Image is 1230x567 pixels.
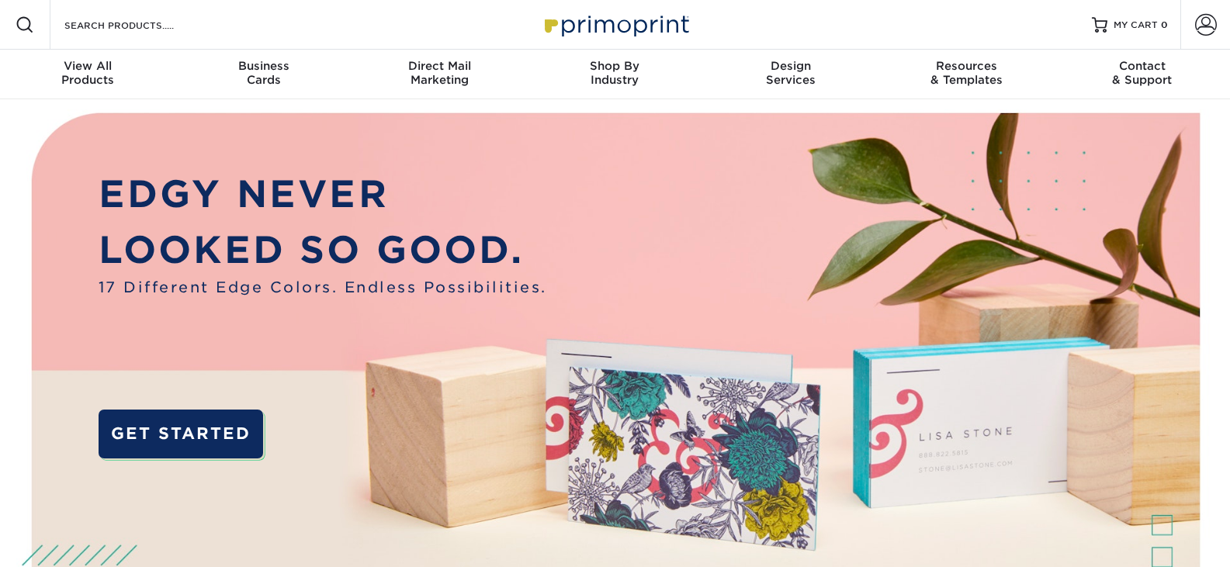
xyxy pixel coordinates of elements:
[99,166,547,221] p: EDGY NEVER
[99,222,547,277] p: LOOKED SO GOOD.
[1055,50,1230,99] a: Contact& Support
[878,59,1054,73] span: Resources
[878,59,1054,87] div: & Templates
[527,50,702,99] a: Shop ByIndustry
[352,59,527,87] div: Marketing
[175,59,351,73] span: Business
[1114,19,1158,32] span: MY CART
[1055,59,1230,73] span: Contact
[703,59,878,73] span: Design
[703,59,878,87] div: Services
[175,59,351,87] div: Cards
[63,16,214,34] input: SEARCH PRODUCTS.....
[99,277,547,299] span: 17 Different Edge Colors. Endless Possibilities.
[527,59,702,87] div: Industry
[703,50,878,99] a: DesignServices
[1055,59,1230,87] div: & Support
[352,59,527,73] span: Direct Mail
[538,8,693,41] img: Primoprint
[99,410,263,458] a: GET STARTED
[175,50,351,99] a: BusinessCards
[527,59,702,73] span: Shop By
[878,50,1054,99] a: Resources& Templates
[1161,19,1168,30] span: 0
[352,50,527,99] a: Direct MailMarketing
